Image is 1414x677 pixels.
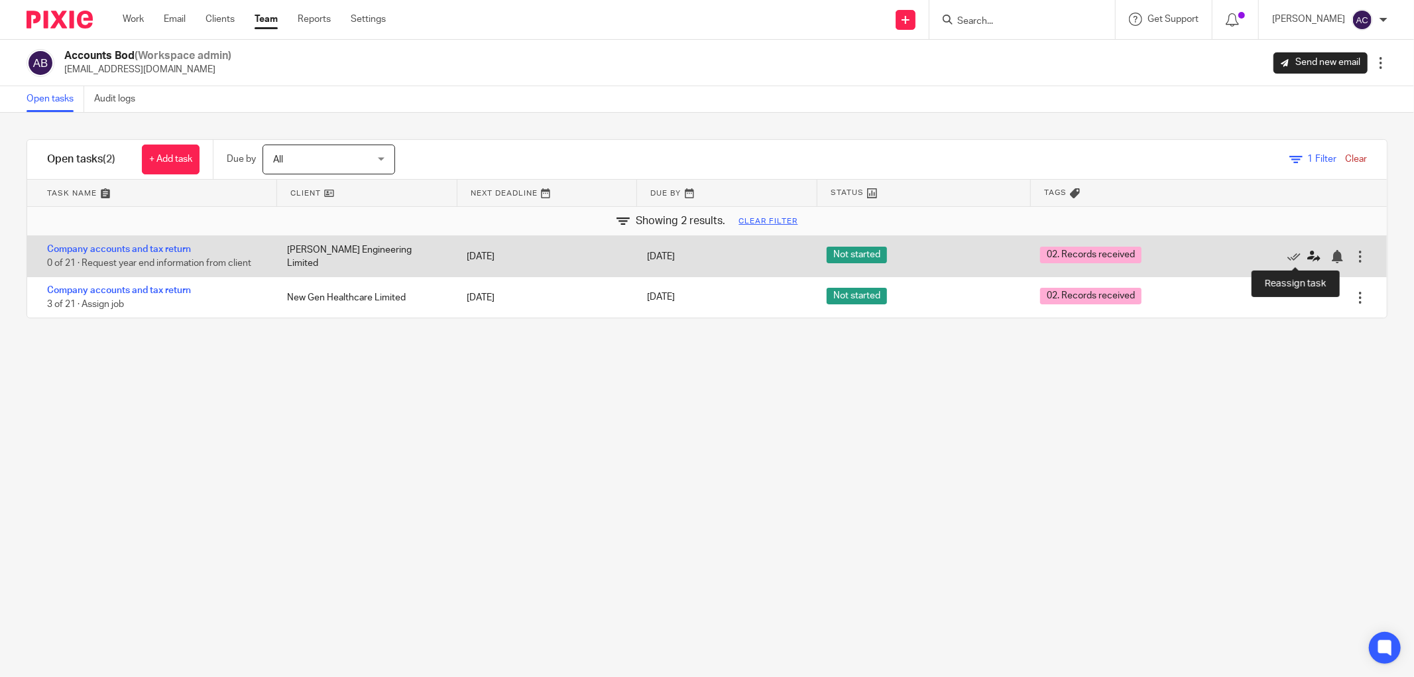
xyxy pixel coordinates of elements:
[135,50,231,61] span: (Workspace admin)
[827,288,887,304] span: Not started
[298,13,331,26] a: Reports
[47,259,251,268] span: 0 of 21 · Request year end information from client
[103,154,115,164] span: (2)
[453,243,633,270] div: [DATE]
[831,187,864,198] span: Status
[273,155,283,164] span: All
[27,86,84,112] a: Open tasks
[64,49,231,63] h2: Accounts Bod
[647,252,675,261] span: [DATE]
[274,284,453,311] div: New Gen Healthcare Limited
[1273,52,1368,74] a: Send new email
[956,16,1075,28] input: Search
[123,13,144,26] a: Work
[739,216,798,227] a: Clear filter
[47,300,124,309] span: 3 of 21 · Assign job
[827,247,887,263] span: Not started
[142,145,200,174] a: + Add task
[274,237,453,277] div: [PERSON_NAME] Engineering Limited
[64,63,231,76] p: [EMAIL_ADDRESS][DOMAIN_NAME]
[1148,15,1199,24] span: Get Support
[1287,250,1307,263] a: Mark as done
[164,13,186,26] a: Email
[1308,154,1336,164] span: Filter
[47,153,115,166] h1: Open tasks
[27,11,93,29] img: Pixie
[1308,154,1313,164] span: 1
[27,49,54,77] img: svg%3E
[351,13,386,26] a: Settings
[1345,154,1367,164] a: Clear
[1040,247,1142,263] span: 02. Records received
[1272,13,1345,26] p: [PERSON_NAME]
[47,286,191,295] a: Company accounts and tax return
[255,13,278,26] a: Team
[1044,187,1067,198] span: Tags
[647,293,675,302] span: [DATE]
[47,245,191,254] a: Company accounts and tax return
[453,284,633,311] div: [DATE]
[94,86,145,112] a: Audit logs
[227,153,256,166] p: Due by
[206,13,235,26] a: Clients
[1040,288,1142,304] span: 02. Records received
[1352,9,1373,31] img: svg%3E
[636,214,726,229] span: Showing 2 results.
